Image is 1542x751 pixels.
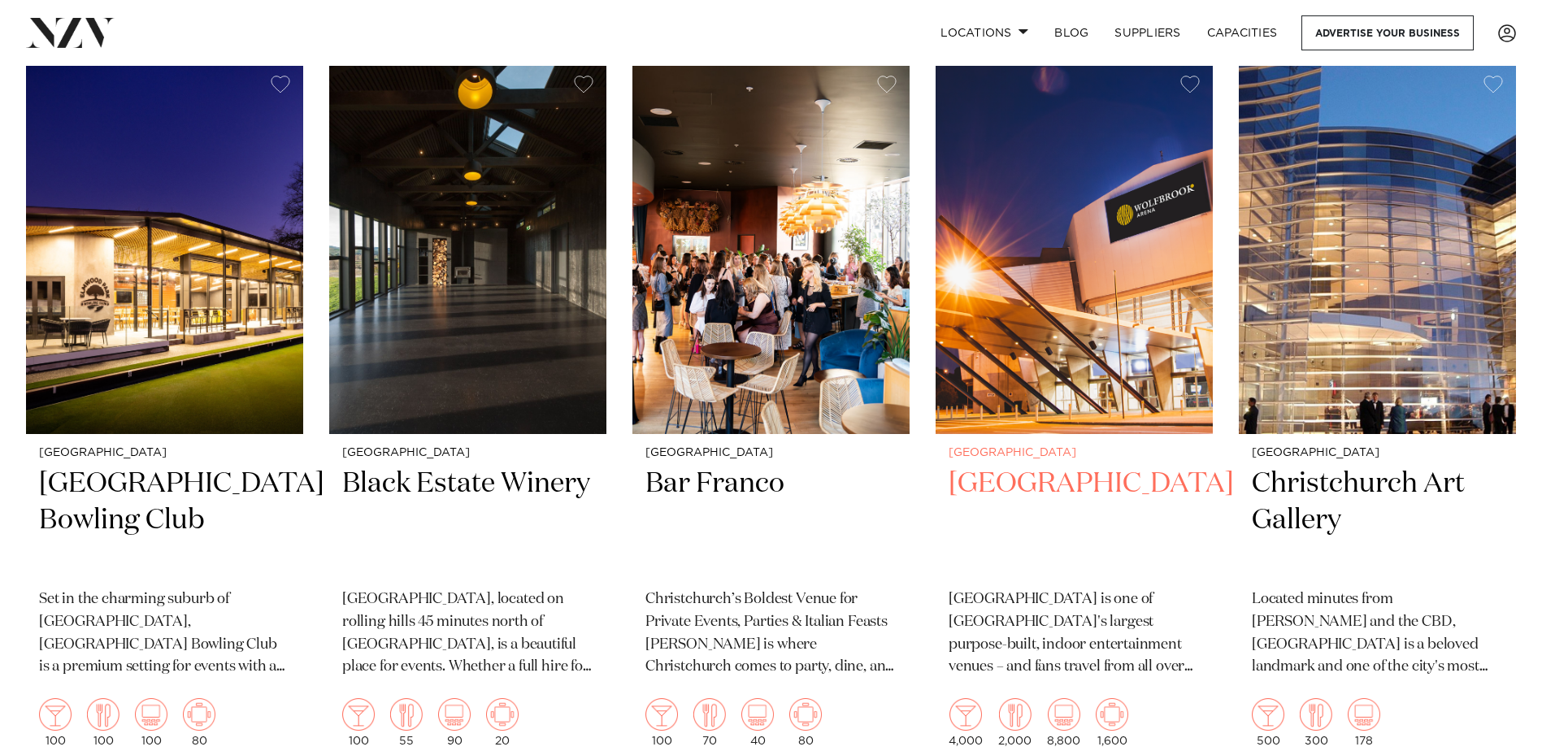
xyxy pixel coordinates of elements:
[39,466,290,575] h2: [GEOGRAPHIC_DATA] Bowling Club
[693,698,726,747] div: 70
[39,588,290,679] p: Set in the charming suburb of [GEOGRAPHIC_DATA], [GEOGRAPHIC_DATA] Bowling Club is a premium sett...
[87,698,119,747] div: 100
[1048,698,1080,731] img: theatre.png
[645,466,897,575] h2: Bar Franco
[87,698,119,731] img: dining.png
[927,15,1041,50] a: Locations
[183,698,215,731] img: meeting.png
[39,447,290,459] small: [GEOGRAPHIC_DATA]
[999,698,1032,731] img: dining.png
[1300,698,1332,731] img: dining.png
[342,447,593,459] small: [GEOGRAPHIC_DATA]
[342,588,593,679] p: [GEOGRAPHIC_DATA], located on rolling hills 45 minutes north of [GEOGRAPHIC_DATA], is a beautiful...
[949,698,982,731] img: cocktail.png
[183,698,215,747] div: 80
[1252,698,1284,731] img: cocktail.png
[1252,698,1284,747] div: 500
[645,698,678,731] img: cocktail.png
[342,466,593,575] h2: Black Estate Winery
[741,698,774,731] img: theatre.png
[438,698,471,731] img: theatre.png
[486,698,519,731] img: meeting.png
[135,698,167,731] img: theatre.png
[1096,698,1128,731] img: meeting.png
[1101,15,1193,50] a: SUPPLIERS
[390,698,423,731] img: dining.png
[949,447,1200,459] small: [GEOGRAPHIC_DATA]
[486,698,519,747] div: 20
[1252,588,1503,679] p: Located minutes from [PERSON_NAME] and the CBD, [GEOGRAPHIC_DATA] is a beloved landmark and one o...
[1348,698,1380,747] div: 178
[39,698,72,747] div: 100
[645,447,897,459] small: [GEOGRAPHIC_DATA]
[645,698,678,747] div: 100
[1300,698,1332,747] div: 300
[1194,15,1291,50] a: Capacities
[39,698,72,731] img: cocktail.png
[949,588,1200,679] p: [GEOGRAPHIC_DATA] is one of [GEOGRAPHIC_DATA]'s largest purpose-built, indoor entertainment venue...
[693,698,726,731] img: dining.png
[949,466,1200,575] h2: [GEOGRAPHIC_DATA]
[342,698,375,747] div: 100
[645,588,897,679] p: Christchurch’s Boldest Venue for Private Events, Parties & Italian Feasts [PERSON_NAME] is where ...
[342,698,375,731] img: cocktail.png
[1301,15,1474,50] a: Advertise your business
[1047,698,1080,747] div: 8,800
[998,698,1032,747] div: 2,000
[789,698,822,747] div: 80
[1348,698,1380,731] img: theatre.png
[1041,15,1101,50] a: BLOG
[1252,447,1503,459] small: [GEOGRAPHIC_DATA]
[26,18,115,47] img: nzv-logo.png
[438,698,471,747] div: 90
[741,698,774,747] div: 40
[135,698,167,747] div: 100
[390,698,423,747] div: 55
[1096,698,1128,747] div: 1,600
[1252,466,1503,575] h2: Christchurch Art Gallery
[949,698,983,747] div: 4,000
[789,698,822,731] img: meeting.png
